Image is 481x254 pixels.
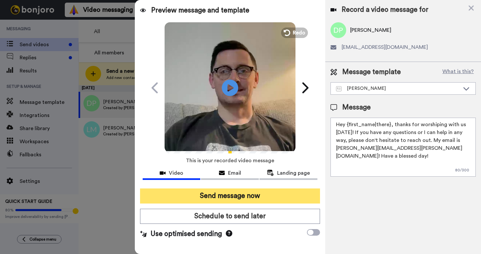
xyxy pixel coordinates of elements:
[342,43,428,51] span: [EMAIL_ADDRESS][DOMAIN_NAME]
[28,2,116,85] div: Message content
[186,153,274,168] span: This is your recorded video message
[336,86,342,91] img: Message-temps.svg
[1,1,18,19] img: c638375f-eacb-431c-9714-bd8d08f708a7-1584310529.jpg
[151,229,222,239] span: Use optimised sending
[336,85,460,92] div: [PERSON_NAME]
[342,67,401,77] span: Message template
[28,86,116,92] p: Message from Grant, sent 1w ago
[342,103,371,112] span: Message
[228,169,241,177] span: Email
[330,118,476,177] textarea: Hey {first_name|there}, thanks for worshiping with us [DATE]! If you have any questions or I can ...
[440,67,476,77] button: What is this?
[37,6,87,73] span: Hi [PERSON_NAME], thank you so much for signing up! I wanted to say thanks in person with a quick...
[140,209,320,224] button: Schedule to send later
[169,169,183,177] span: Video
[15,3,25,14] img: Profile image for Grant
[277,169,310,177] span: Landing page
[28,63,116,82] div: If you have some feedback for us just drop it here and I would happy to share it with the team.
[28,2,116,59] div: Hey [PERSON_NAME], I'm conducting some feedback with our favorite users, and as you've been with ...
[21,21,29,29] img: mute-white.svg
[140,188,320,204] button: Send message now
